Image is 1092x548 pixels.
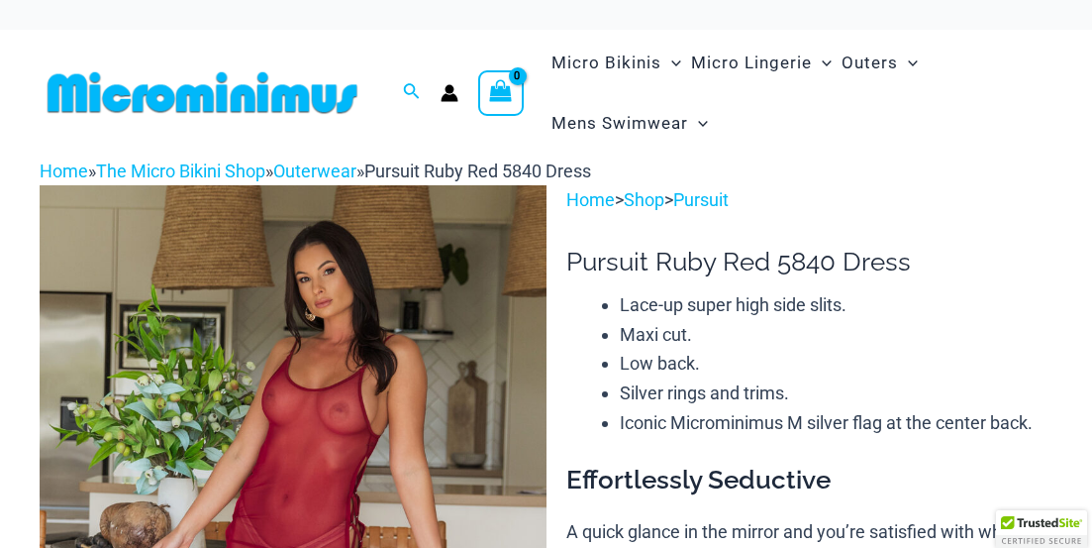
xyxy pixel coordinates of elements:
[403,80,421,105] a: Search icon link
[691,38,812,88] span: Micro Lingerie
[551,98,688,149] span: Mens Swimwear
[478,70,524,116] a: View Shopping Cart, empty
[620,320,1052,350] li: Maxi cut.
[544,30,1052,157] nav: Site Navigation
[620,290,1052,320] li: Lace-up super high side slits.
[273,161,356,181] a: Outerwear
[620,349,1052,379] li: Low back.
[898,38,918,88] span: Menu Toggle
[624,189,664,210] a: Shop
[96,161,265,181] a: The Micro Bikini Shop
[566,185,1052,215] p: > >
[441,84,458,102] a: Account icon link
[566,189,615,210] a: Home
[40,161,88,181] a: Home
[996,510,1087,548] div: TrustedSite Certified
[620,379,1052,408] li: Silver rings and trims.
[546,33,686,93] a: Micro BikinisMenu ToggleMenu Toggle
[546,93,713,154] a: Mens SwimwearMenu ToggleMenu Toggle
[673,189,729,210] a: Pursuit
[566,464,1052,497] h3: Effortlessly Seductive
[686,33,837,93] a: Micro LingerieMenu ToggleMenu Toggle
[661,38,681,88] span: Menu Toggle
[40,161,591,181] span: » » »
[620,408,1052,438] li: Iconic Microminimus M silver flag at the center back.
[566,247,1052,277] h1: Pursuit Ruby Red 5840 Dress
[688,98,708,149] span: Menu Toggle
[842,38,898,88] span: Outers
[551,38,661,88] span: Micro Bikinis
[364,161,591,181] span: Pursuit Ruby Red 5840 Dress
[40,70,365,115] img: MM SHOP LOGO FLAT
[837,33,923,93] a: OutersMenu ToggleMenu Toggle
[812,38,832,88] span: Menu Toggle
